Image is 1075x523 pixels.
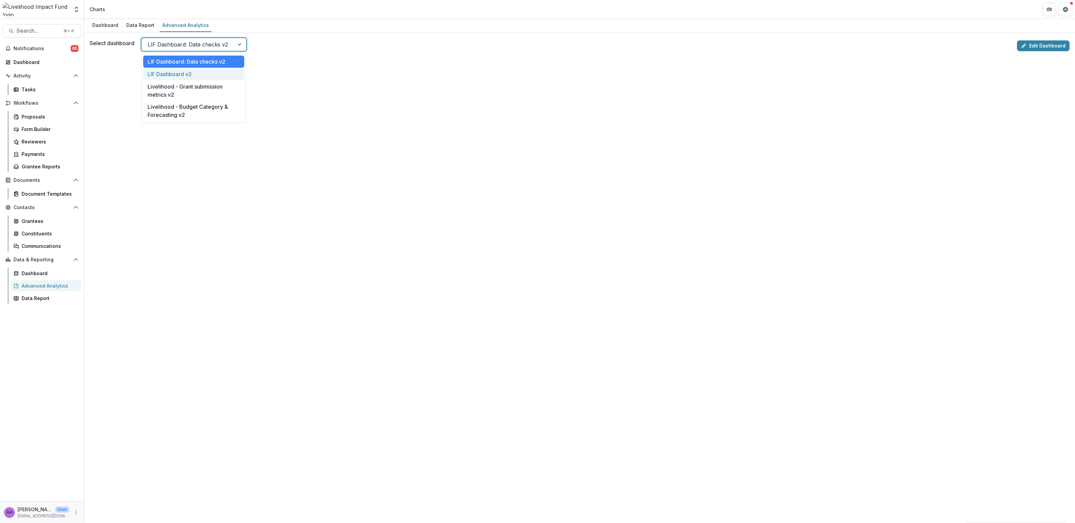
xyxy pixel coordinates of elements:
a: Dashboard [3,57,81,68]
div: Aude Anquetil [6,510,12,515]
a: Document Templates [11,188,81,199]
a: Data Report [11,293,81,304]
div: Communications [22,242,76,250]
a: Communications [11,240,81,252]
a: Edit Dashboard [1017,40,1070,51]
span: Workflows [13,100,70,106]
div: Livelihood - Grant submission metrics v2 [143,80,244,101]
button: Open Documents [3,175,81,186]
div: Grantees [22,218,76,225]
button: More [72,509,80,517]
img: Livelihood Impact Fund logo [3,3,69,16]
div: Dashboard [22,270,76,277]
a: Advanced Analytics [11,280,81,291]
div: LIF Dashboard v2 [143,68,244,80]
button: Search... [3,24,81,38]
a: Payments [11,149,81,160]
button: Open entity switcher [72,3,81,16]
div: LIF Dashboard: Data checks v2 [143,56,244,68]
div: Constituents [22,230,76,237]
span: Documents [13,177,70,183]
div: Proposals [22,113,76,120]
span: Search... [17,28,59,34]
nav: breadcrumb [87,4,108,14]
div: Advanced Analytics [22,282,76,289]
a: Grantees [11,216,81,227]
div: Grantee Reports [22,163,76,170]
span: Contacts [13,205,70,210]
button: Partners [1043,3,1056,16]
a: Dashboard [90,19,121,32]
a: Grantee Reports [11,161,81,172]
a: Reviewers [11,136,81,147]
span: Notifications [13,46,71,52]
div: Dashboard [90,20,121,30]
a: Proposals [11,111,81,122]
a: Form Builder [11,124,81,135]
div: Charts [90,6,105,13]
button: Open Contacts [3,202,81,213]
button: Open Activity [3,70,81,81]
a: Constituents [11,228,81,239]
a: Tasks [11,84,81,95]
a: Advanced Analytics [160,19,212,32]
button: Get Help [1059,3,1072,16]
div: ⌘ + K [62,27,75,35]
p: User [55,506,69,513]
div: Livelihood - Budget Category & Forecasting v2 [143,101,244,121]
div: Data Report [22,295,76,302]
button: Open Data & Reporting [3,254,81,265]
p: [EMAIL_ADDRESS][DOMAIN_NAME] [18,513,69,519]
div: Advanced Analytics [160,20,212,30]
button: Notifications65 [3,43,81,54]
label: Select dashboard [90,39,134,47]
div: Payments [22,151,76,158]
span: Data & Reporting [13,257,70,263]
p: [PERSON_NAME] [18,506,53,513]
div: Data Report [124,20,157,30]
span: Activity [13,73,70,79]
a: Data Report [124,19,157,32]
div: Form Builder [22,126,76,133]
div: Document Templates [22,190,76,197]
div: Tasks [22,86,76,93]
a: Dashboard [11,268,81,279]
div: Reviewers [22,138,76,145]
span: 65 [71,45,78,52]
button: Open Workflows [3,98,81,108]
div: Dashboard [13,59,76,66]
